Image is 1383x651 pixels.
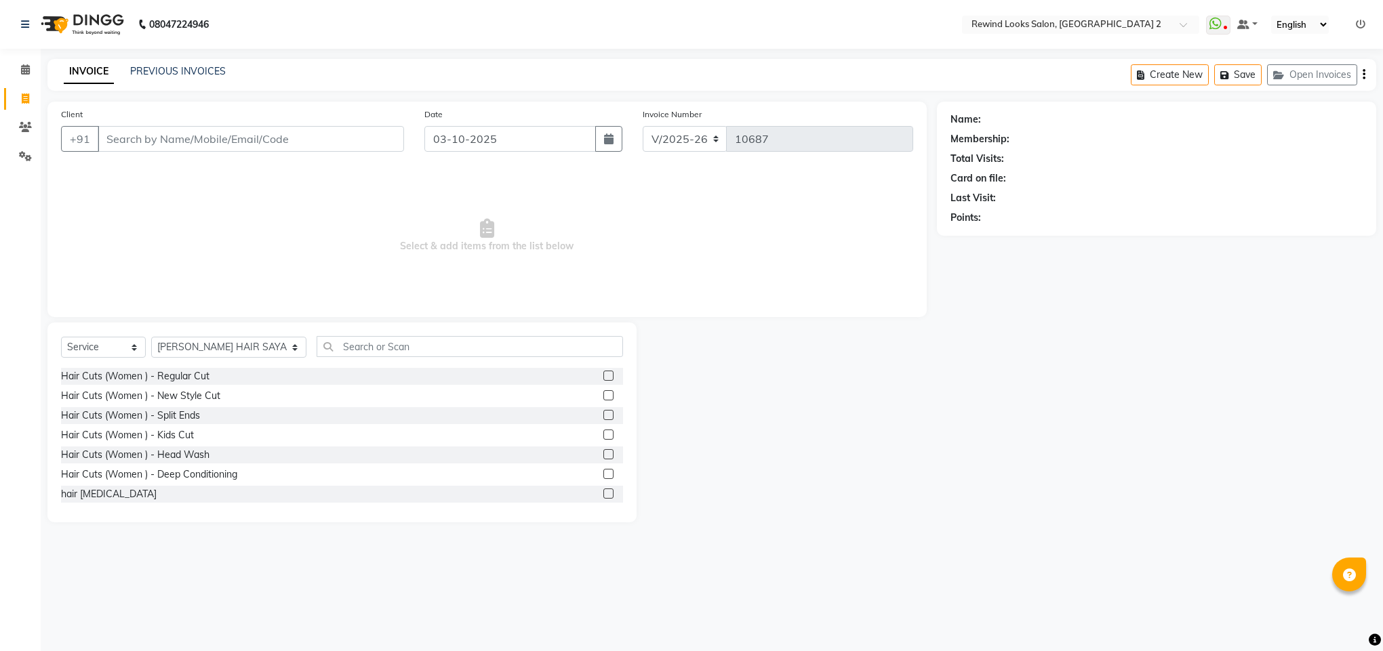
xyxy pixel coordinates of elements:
button: Create New [1131,64,1209,85]
label: Date [424,108,443,121]
div: Hair Cuts (Women ) - Head Wash [61,448,209,462]
div: Last Visit: [950,191,996,205]
input: Search by Name/Mobile/Email/Code [98,126,404,152]
iframe: chat widget [1326,597,1369,637]
button: +91 [61,126,99,152]
button: Open Invoices [1267,64,1357,85]
div: hair [MEDICAL_DATA] [61,487,157,501]
div: Total Visits: [950,152,1004,166]
div: Points: [950,211,981,225]
label: Invoice Number [643,108,702,121]
label: Client [61,108,83,121]
span: Select & add items from the list below [61,168,913,303]
a: PREVIOUS INVOICES [130,65,226,77]
input: Search or Scan [317,336,623,357]
div: Hair Cuts (Women ) - Deep Conditioning [61,467,237,482]
div: Name: [950,112,981,127]
div: Card on file: [950,171,1006,186]
b: 08047224946 [149,5,209,43]
div: Hair Cuts (Women ) - New Style Cut [61,389,220,403]
img: logo [35,5,127,43]
div: Membership: [950,132,1009,146]
a: INVOICE [64,60,114,84]
button: Save [1214,64,1262,85]
div: Hair Cuts (Women ) - Kids Cut [61,428,194,442]
div: Hair Cuts (Women ) - Split Ends [61,408,200,423]
div: Hair Cuts (Women ) - Regular Cut [61,369,209,383]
